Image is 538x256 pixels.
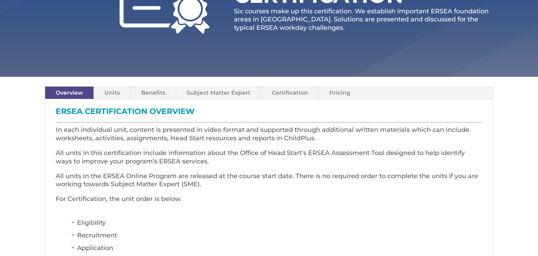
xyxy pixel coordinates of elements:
[131,87,176,99] a: Benefits
[77,219,106,227] span: Eligibility
[56,195,181,203] span: For Certification, the unit order is below.
[261,87,318,99] a: Certification
[77,244,113,252] span: Application
[176,87,261,99] a: Subject Matter Expert
[56,108,482,119] h3: ERSEA Certification Overview
[319,87,361,99] a: Pricing
[234,7,493,32] p: Six courses make up this certification. We establish important ERSEA foundation areas in [GEOGRAP...
[45,87,94,99] a: Overview
[424,180,538,256] iframe: Chat Widget
[77,231,117,239] span: Recruitment
[56,149,482,172] p: All units in this certification include information about the Office of Head Start’s ERSEA Assess...
[56,172,478,188] span: All units in the ERSEA Online Program are released at the course start date. There is no required...
[94,87,130,99] a: Units
[56,126,469,142] span: In each individual unit, content is presented in video format and supported through additional wr...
